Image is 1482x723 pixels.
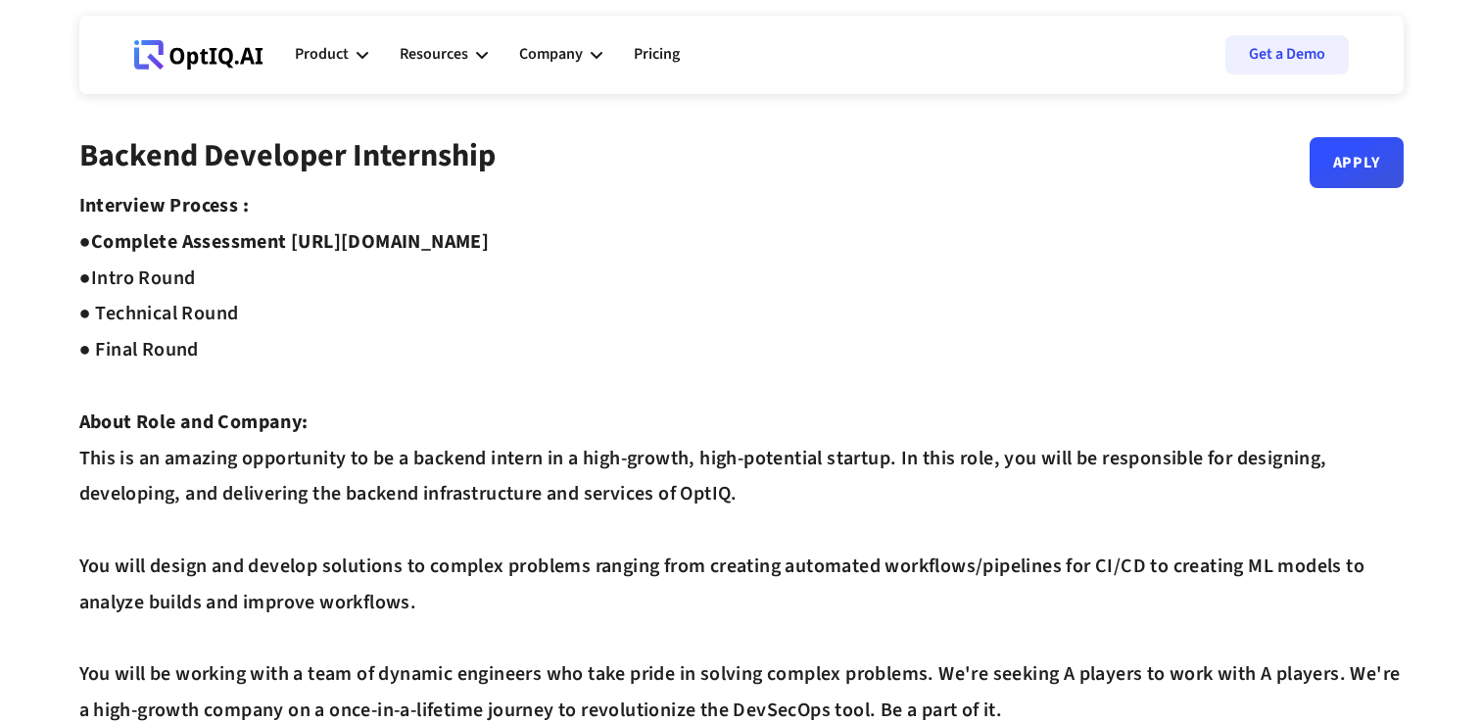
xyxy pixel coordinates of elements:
[79,133,496,178] strong: Backend Developer Internship
[295,25,368,84] div: Product
[519,41,583,68] div: Company
[134,69,135,70] div: Webflow Homepage
[634,25,680,84] a: Pricing
[79,409,309,436] strong: About Role and Company:
[519,25,602,84] div: Company
[134,25,263,84] a: Webflow Homepage
[79,228,490,292] strong: Complete Assessment [URL][DOMAIN_NAME] ●
[400,25,488,84] div: Resources
[79,192,250,219] strong: Interview Process :
[295,41,349,68] div: Product
[1225,35,1349,74] a: Get a Demo
[400,41,468,68] div: Resources
[1310,137,1404,188] a: Apply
